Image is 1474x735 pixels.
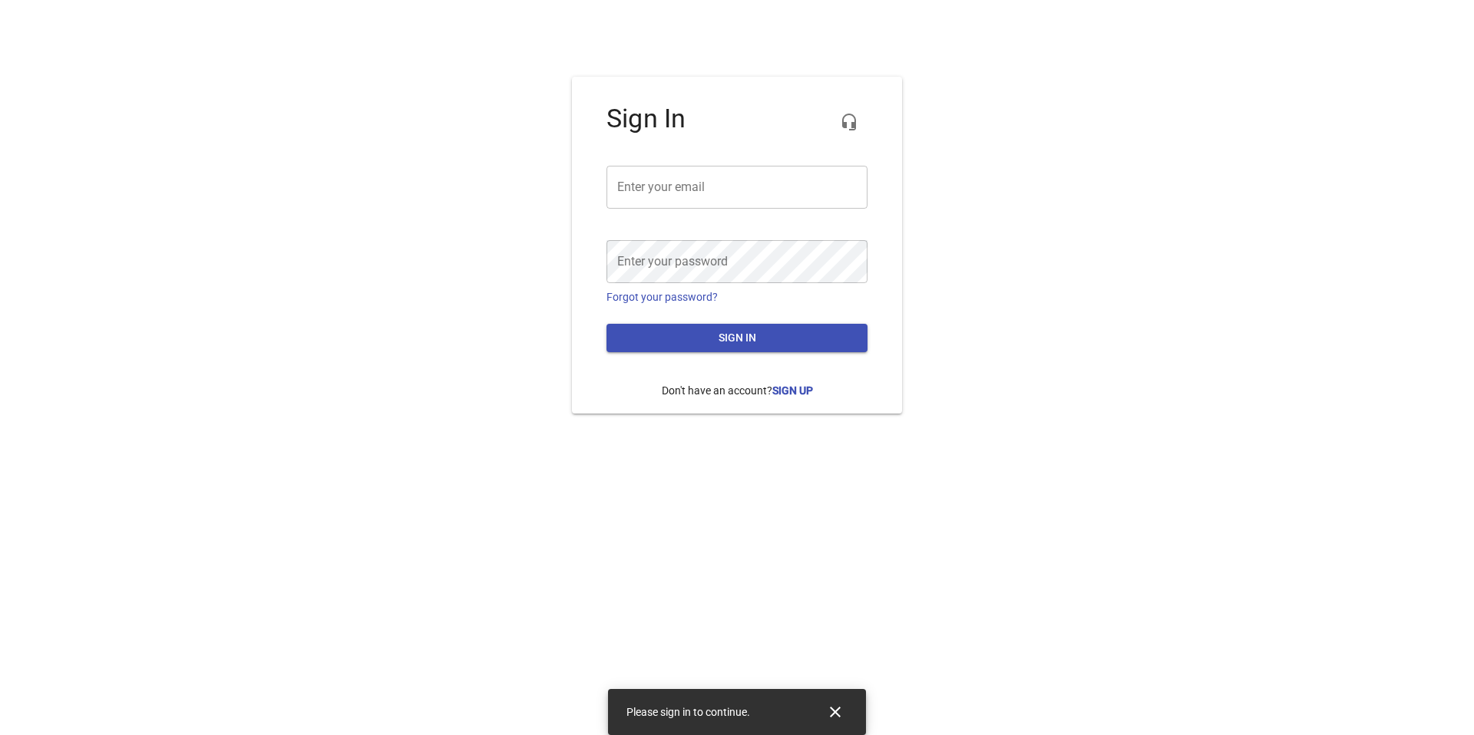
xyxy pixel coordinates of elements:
a: Sign Up [772,384,813,397]
button: Live Chat [831,104,868,140]
p: Don't have an account? [606,371,868,410]
span: Please sign in to continue. [626,706,750,718]
span: Sign in [619,328,855,348]
h4: Sign In [606,104,868,134]
button: Sign in [606,324,868,352]
a: Forgot your password? [606,291,718,303]
button: Close [817,694,854,730]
